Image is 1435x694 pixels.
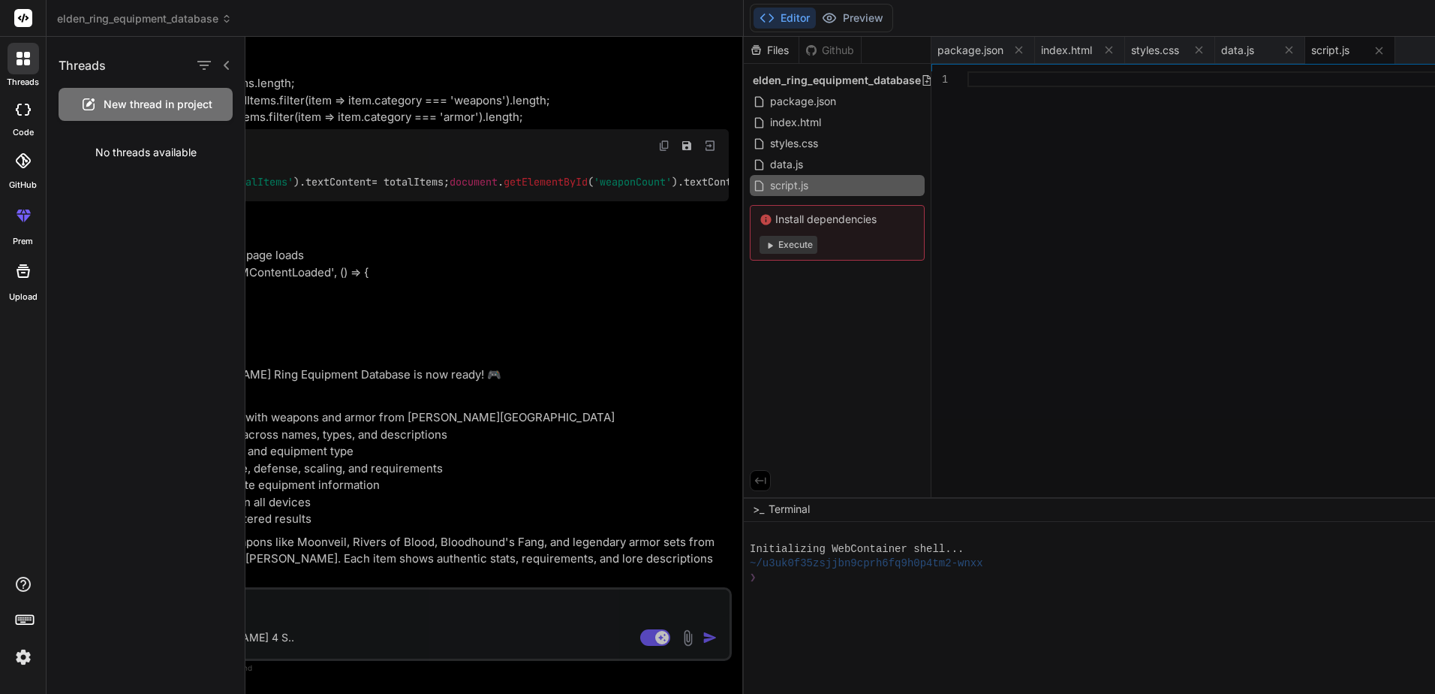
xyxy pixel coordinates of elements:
span: elden_ring_equipment_database [57,11,232,26]
label: prem [13,235,33,248]
div: No threads available [47,133,245,172]
label: GitHub [9,179,37,192]
button: Editor [754,8,816,29]
label: threads [7,76,39,89]
label: code [13,126,34,139]
h1: Threads [59,56,106,74]
button: Preview [816,8,889,29]
label: Upload [9,291,38,303]
img: settings [11,644,36,670]
span: New thread in project [104,97,212,112]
